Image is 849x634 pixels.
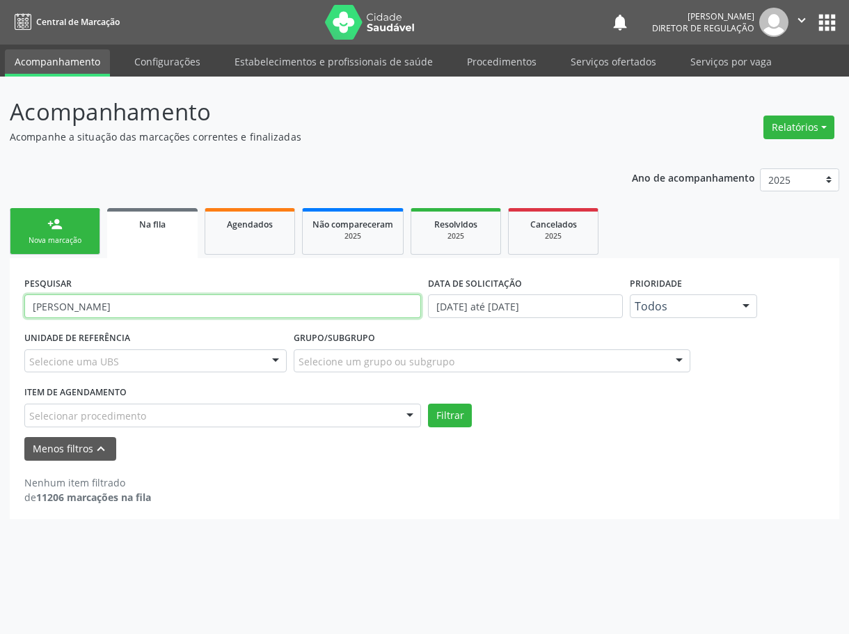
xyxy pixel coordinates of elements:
[815,10,839,35] button: apps
[24,490,151,505] div: de
[759,8,788,37] img: img
[24,328,130,349] label: UNIDADE DE REFERÊNCIA
[610,13,630,32] button: notifications
[632,168,755,186] p: Ano de acompanhamento
[294,328,375,349] label: Grupo/Subgrupo
[681,49,781,74] a: Serviços por vaga
[47,216,63,232] div: person_add
[93,441,109,457] i: keyboard_arrow_up
[428,404,472,427] button: Filtrar
[530,219,577,230] span: Cancelados
[10,129,590,144] p: Acompanhe a situação das marcações correntes e finalizadas
[428,294,623,318] input: Selecione um intervalo
[227,219,273,230] span: Agendados
[434,219,477,230] span: Resolvidos
[299,354,454,369] span: Selecione um grupo ou subgrupo
[421,231,491,241] div: 2025
[24,475,151,490] div: Nenhum item filtrado
[788,8,815,37] button: 
[312,219,393,230] span: Não compareceram
[518,231,588,241] div: 2025
[24,273,72,294] label: PESQUISAR
[457,49,546,74] a: Procedimentos
[24,382,127,404] label: Item de agendamento
[561,49,666,74] a: Serviços ofertados
[652,22,754,34] span: Diretor de regulação
[36,491,151,504] strong: 11206 marcações na fila
[36,16,120,28] span: Central de Marcação
[24,294,421,318] input: Nome, CNS
[635,299,729,313] span: Todos
[312,231,393,241] div: 2025
[630,273,682,294] label: Prioridade
[794,13,809,28] i: 
[20,235,90,246] div: Nova marcação
[10,95,590,129] p: Acompanhamento
[428,273,522,294] label: DATA DE SOLICITAÇÃO
[29,354,119,369] span: Selecione uma UBS
[225,49,443,74] a: Estabelecimentos e profissionais de saúde
[763,116,834,139] button: Relatórios
[139,219,166,230] span: Na fila
[5,49,110,77] a: Acompanhamento
[10,10,120,33] a: Central de Marcação
[29,409,146,423] span: Selecionar procedimento
[652,10,754,22] div: [PERSON_NAME]
[125,49,210,74] a: Configurações
[24,437,116,461] button: Menos filtroskeyboard_arrow_up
